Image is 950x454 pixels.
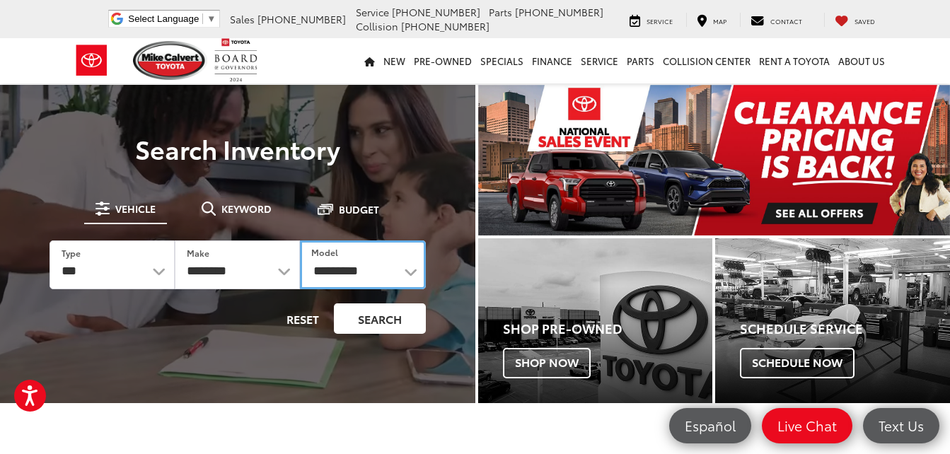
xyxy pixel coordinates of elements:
span: ▼ [207,13,216,24]
span: Service [647,16,673,25]
span: Parts [489,5,512,19]
span: Shop Now [503,348,591,378]
span: Schedule Now [740,348,855,378]
a: Pre-Owned [410,38,476,83]
span: Collision [356,19,398,33]
a: Home [360,38,379,83]
a: Parts [622,38,659,83]
h4: Shop Pre-Owned [503,322,713,336]
span: Contact [770,16,802,25]
a: Finance [528,38,577,83]
h3: Search Inventory [30,134,446,163]
span: [PHONE_NUMBER] [515,5,603,19]
a: About Us [834,38,889,83]
a: Specials [476,38,528,83]
a: Shop Pre-Owned Shop Now [478,238,713,402]
span: Keyword [221,204,272,214]
a: New [379,38,410,83]
h4: Schedule Service [740,322,950,336]
a: Text Us [863,408,939,443]
a: Schedule Service Schedule Now [715,238,950,402]
span: [PHONE_NUMBER] [392,5,480,19]
label: Model [311,246,338,258]
span: Text Us [871,417,931,434]
span: Español [678,417,743,434]
a: Live Chat [762,408,852,443]
img: Mike Calvert Toyota [133,41,208,80]
a: Collision Center [659,38,755,83]
span: Select Language [128,13,199,24]
a: Service [577,38,622,83]
span: Service [356,5,389,19]
label: Make [187,247,209,259]
span: Map [713,16,726,25]
img: Toyota [65,37,118,83]
span: [PHONE_NUMBER] [401,19,490,33]
span: Budget [339,204,379,214]
a: Contact [740,13,813,27]
span: Saved [855,16,875,25]
a: Español [669,408,751,443]
span: Sales [230,12,255,26]
span: Live Chat [770,417,844,434]
a: Select Language​ [128,13,216,24]
span: ​ [202,13,203,24]
div: Toyota [478,238,713,402]
span: Vehicle [115,204,156,214]
label: Type [62,247,81,259]
a: Map [686,13,737,27]
a: Rent a Toyota [755,38,834,83]
div: Toyota [715,238,950,402]
a: Service [619,13,683,27]
button: Search [334,303,426,334]
span: [PHONE_NUMBER] [257,12,346,26]
button: Reset [274,303,331,334]
a: My Saved Vehicles [824,13,886,27]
